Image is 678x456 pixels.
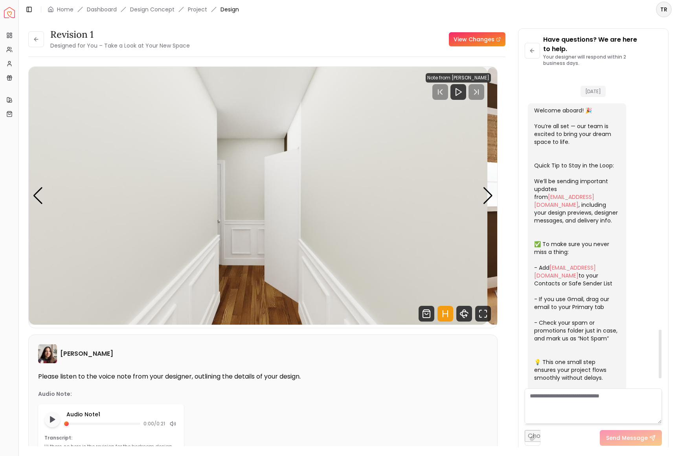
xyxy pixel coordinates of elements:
[483,187,493,204] div: Next slide
[581,86,606,97] span: [DATE]
[543,54,662,66] p: Your designer will respond within 2 business days.
[656,2,672,17] button: TR
[168,419,178,428] div: Mute audio
[4,7,15,18] a: Spacejoy
[50,42,190,50] small: Designed for You – Take a Look at Your New Space
[426,73,491,83] div: Note from [PERSON_NAME]
[437,306,453,322] svg: Hotspots Toggle
[38,344,57,363] img: Maria Castillero
[419,306,434,322] svg: Shop Products from this design
[33,187,43,204] div: Previous slide
[449,32,505,46] a: View Changes
[543,35,662,54] p: Have questions? We are here to help.
[38,390,72,398] p: Audio Note:
[534,107,618,452] div: Welcome aboard! 🎉 You’re all set — our team is excited to bring your dream space to life. Quick T...
[534,264,596,279] a: [EMAIL_ADDRESS][DOMAIN_NAME]
[50,28,190,41] h3: Revision 1
[657,2,671,17] span: TR
[475,306,491,322] svg: Fullscreen
[44,435,178,441] p: Transcript:
[60,349,113,359] h6: [PERSON_NAME]
[220,6,239,13] span: Design
[143,421,165,427] span: 0:00 / 0:21
[534,193,594,209] a: [EMAIL_ADDRESS][DOMAIN_NAME]
[57,6,73,13] a: Home
[38,373,488,381] p: Please listen to the voice note from your designer, outlining the details of your design.
[188,6,207,13] a: Project
[29,67,487,325] img: Design Render 6
[44,412,60,427] button: Play audio note
[87,6,117,13] a: Dashboard
[456,306,472,322] svg: 360 View
[29,67,497,325] div: Carousel
[4,7,15,18] img: Spacejoy Logo
[66,410,178,418] p: Audio Note 1
[130,6,175,13] li: Design Concept
[454,87,463,97] svg: Play
[48,6,239,13] nav: breadcrumb
[29,67,487,325] div: 6 / 6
